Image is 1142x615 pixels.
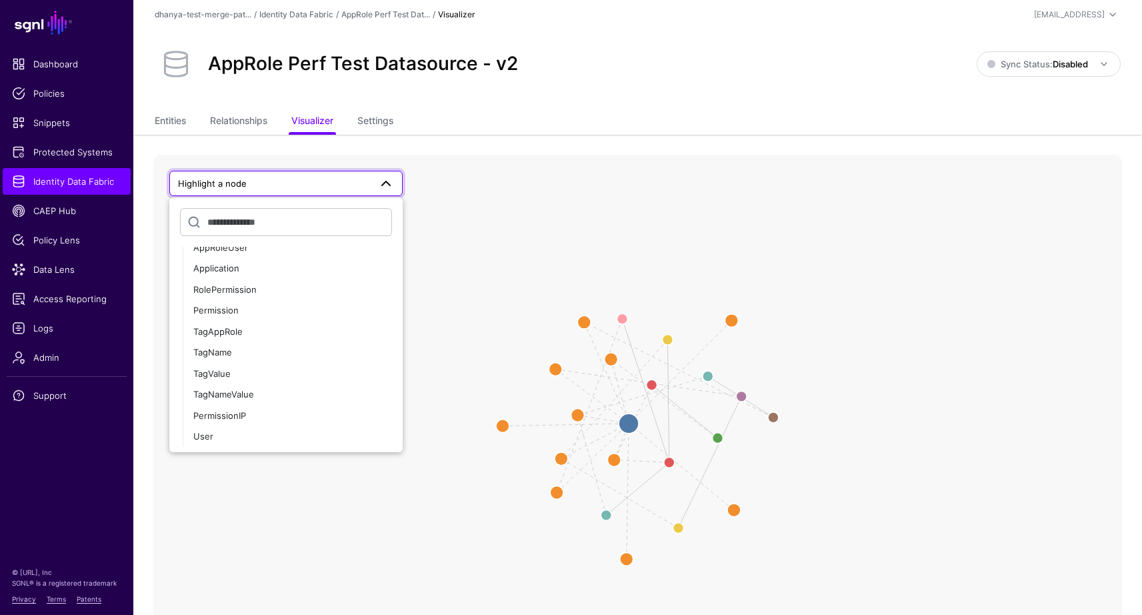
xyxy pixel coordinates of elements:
span: Access Reporting [12,292,121,305]
div: [EMAIL_ADDRESS] [1034,9,1105,21]
a: Snippets [3,109,131,136]
a: SGNL [8,8,125,37]
span: TagNameValue [193,389,254,400]
a: Policy Lens [3,227,131,253]
a: Data Lens [3,256,131,283]
a: dhanya-test-merge-pat... [155,9,251,19]
span: PermissionIP [193,410,246,421]
span: TagValue [193,368,231,379]
button: Application [183,258,403,279]
span: Snippets [12,116,121,129]
div: / [251,9,259,21]
span: Highlight a node [178,178,247,189]
span: Support [12,389,121,402]
button: Permission [183,300,403,322]
span: AppRoleUser [193,242,248,253]
a: Protected Systems [3,139,131,165]
a: Settings [357,109,393,135]
span: Data Lens [12,263,121,276]
a: Access Reporting [3,285,131,312]
button: AppRoleUser [183,237,403,259]
span: Policies [12,87,121,100]
a: Patents [77,595,101,603]
span: Protected Systems [12,145,121,159]
a: Policies [3,80,131,107]
h2: AppRole Perf Test Datasource - v2 [208,53,518,75]
a: Dashboard [3,51,131,77]
span: User [193,431,213,442]
span: Identity Data Fabric [12,175,121,188]
span: TagAppRole [193,326,243,337]
span: TagName [193,347,232,358]
div: / [430,9,438,21]
button: TagValue [183,364,403,385]
span: Application [193,263,239,273]
p: © [URL], Inc [12,567,121,578]
span: Permission [193,305,239,316]
a: Admin [3,344,131,371]
button: PermissionIP [183,406,403,427]
button: TagNameValue [183,384,403,406]
p: SGNL® is a registered trademark [12,578,121,588]
a: AppRole Perf Test Dat... [341,9,430,19]
span: Logs [12,322,121,335]
strong: Disabled [1053,59,1088,69]
a: Identity Data Fabric [259,9,333,19]
a: Visualizer [291,109,333,135]
a: Privacy [12,595,36,603]
button: TagAppRole [183,322,403,343]
span: Admin [12,351,121,364]
a: Logs [3,315,131,342]
a: Entities [155,109,186,135]
a: Terms [47,595,66,603]
a: CAEP Hub [3,197,131,224]
span: Policy Lens [12,233,121,247]
a: Identity Data Fabric [3,168,131,195]
span: Sync Status: [987,59,1088,69]
span: CAEP Hub [12,204,121,217]
button: User [183,426,403,448]
button: RolePermission [183,279,403,301]
a: Relationships [210,109,267,135]
span: RolePermission [193,284,257,295]
span: Dashboard [12,57,121,71]
strong: Visualizer [438,9,475,19]
button: TagName [183,342,403,364]
div: / [333,9,341,21]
